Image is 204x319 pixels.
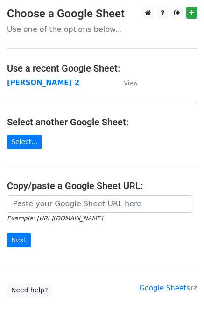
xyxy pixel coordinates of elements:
input: Paste your Google Sheet URL here [7,195,192,213]
small: Example: [URL][DOMAIN_NAME] [7,215,103,222]
p: Use one of the options below... [7,24,197,34]
a: [PERSON_NAME] 2 [7,79,79,87]
h4: Use a recent Google Sheet: [7,63,197,74]
a: Need help? [7,283,52,297]
a: Google Sheets [139,284,197,292]
a: Select... [7,135,42,149]
small: View [124,80,138,87]
h4: Select another Google Sheet: [7,116,197,128]
h4: Copy/paste a Google Sheet URL: [7,180,197,191]
input: Next [7,233,31,247]
a: View [114,79,138,87]
h3: Choose a Google Sheet [7,7,197,21]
